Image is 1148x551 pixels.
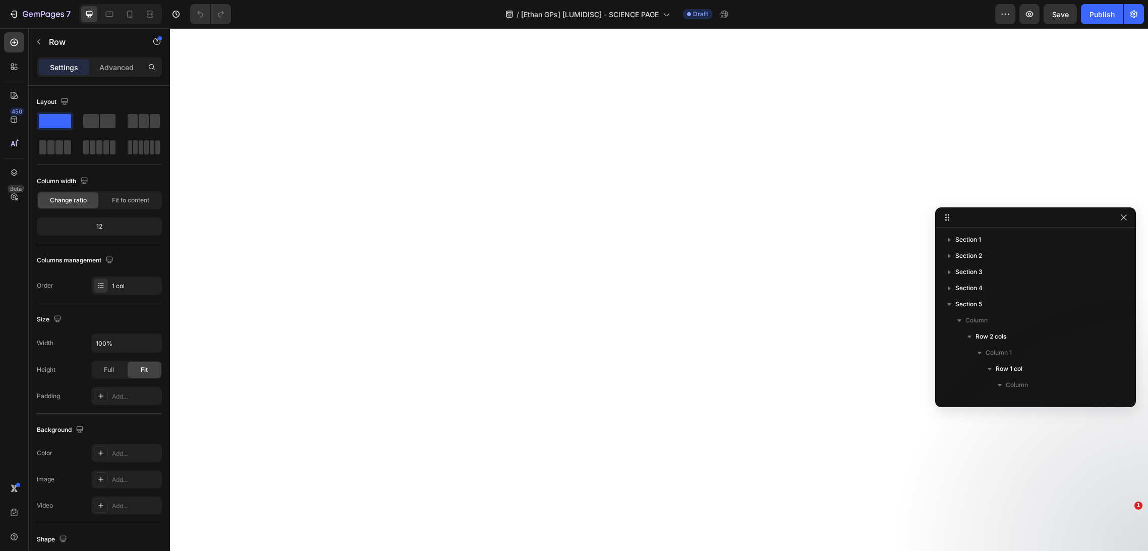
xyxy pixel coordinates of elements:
span: / [516,9,519,20]
div: Column width [37,175,90,188]
span: Column 1 [986,348,1012,358]
div: Add... [112,502,159,511]
p: Advanced [99,62,134,73]
div: Beta [8,185,24,193]
span: Section 3 [955,267,983,277]
div: Add... [112,392,159,401]
div: 12 [39,219,160,234]
div: Add... [112,475,159,484]
span: Fit [141,365,148,374]
span: Row 2 cols [975,332,1006,342]
span: Row 1 col [996,364,1022,374]
span: Section 2 [955,251,982,261]
div: 450 [10,107,24,116]
div: Publish [1089,9,1115,20]
span: Column [965,315,988,325]
span: [Ethan GPs] [LUMIDISC] - SCIENCE PAGE [521,9,659,20]
div: Padding [37,392,60,401]
span: Full [104,365,114,374]
input: Auto [92,334,161,352]
iframe: Intercom live chat [1114,517,1138,541]
span: Column [1006,380,1028,390]
div: Columns management [37,254,116,267]
div: Image [37,475,54,484]
iframe: Design area [170,28,1148,551]
div: Undo/Redo [190,4,231,24]
span: Section 1 [955,235,981,245]
span: Draft [693,10,708,19]
div: 1 col [112,282,159,291]
button: Save [1044,4,1077,24]
div: Shape [37,533,69,546]
span: Change ratio [50,196,87,205]
p: Row [49,36,135,48]
div: Color [37,449,52,458]
span: Save [1052,10,1069,19]
button: Publish [1081,4,1123,24]
button: 7 [4,4,75,24]
p: Settings [50,62,78,73]
div: Order [37,281,53,290]
span: Fit to content [112,196,149,205]
div: Width [37,339,53,348]
div: Height [37,365,55,374]
span: 1 [1134,502,1142,510]
div: Video [37,501,53,510]
div: Layout [37,95,71,109]
p: 7 [66,8,71,20]
span: Section 4 [955,283,983,293]
div: Size [37,313,64,326]
span: Section 5 [955,299,982,309]
div: Background [37,423,86,437]
div: Add... [112,449,159,458]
